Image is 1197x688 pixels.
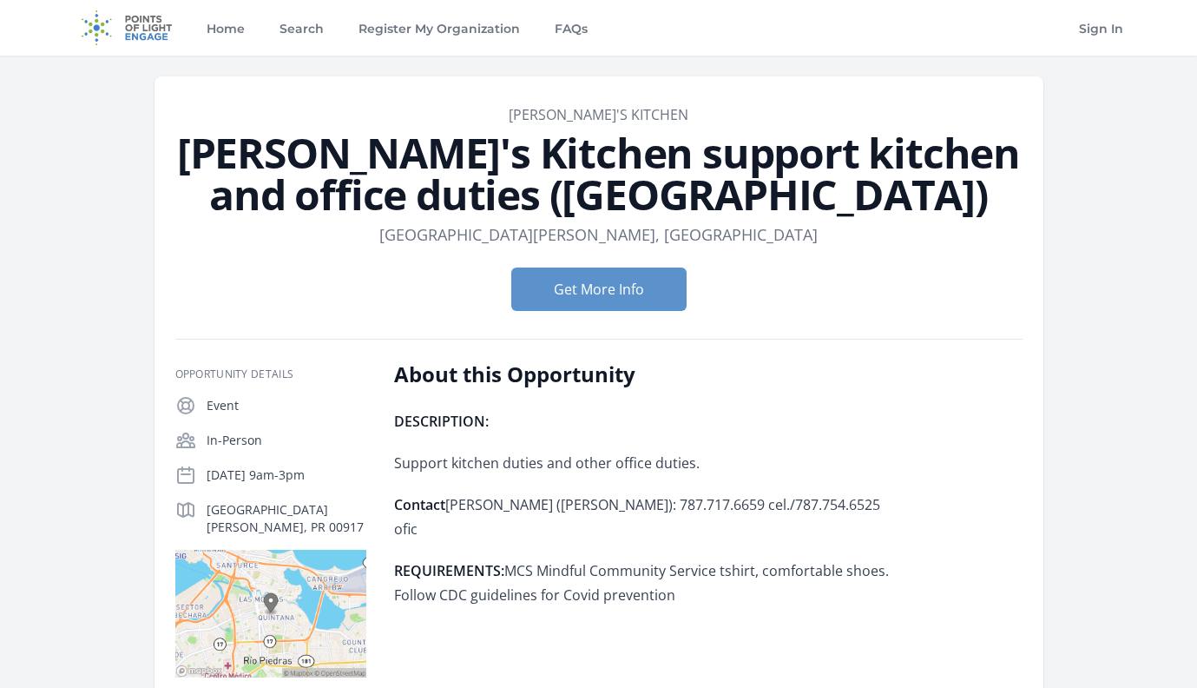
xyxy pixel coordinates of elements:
[394,495,445,514] strong: Contact
[207,466,366,484] p: [DATE] 9am-3pm
[207,501,366,536] p: [GEOGRAPHIC_DATA][PERSON_NAME], PR 00917
[394,412,489,431] strong: DESCRIPTION:
[175,550,366,678] img: Map
[509,105,688,124] a: [PERSON_NAME]'s Kitchen
[175,132,1023,215] h1: [PERSON_NAME]'s Kitchen support kitchen and office duties ([GEOGRAPHIC_DATA])
[394,561,889,605] span: MCS Mindful Community Service tshirt, comfortable shoes. Follow CDC guidelines for Covid prevention
[175,367,366,381] h3: Opportunity Details
[511,268,687,311] button: Get More Info
[207,432,366,449] p: In-Person
[394,495,880,539] span: [PERSON_NAME] ([PERSON_NAME]): 787.717.6659 cel./787.754.6525 ofic
[394,561,504,580] strong: REQUIREMENTS:
[379,222,818,247] dd: [GEOGRAPHIC_DATA][PERSON_NAME], [GEOGRAPHIC_DATA]
[394,361,902,388] h2: About this Opportunity
[207,397,366,414] p: Event
[394,453,700,473] span: Support kitchen duties and other office duties.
